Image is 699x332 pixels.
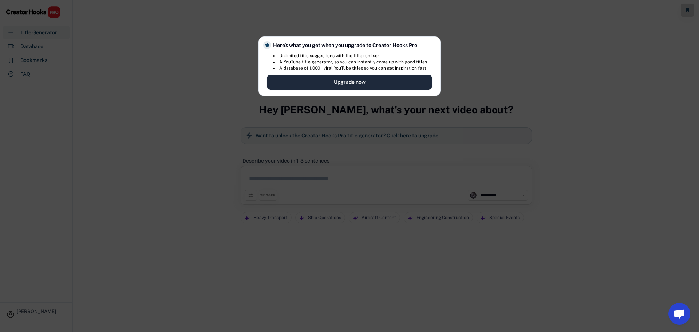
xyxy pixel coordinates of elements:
div: Here’s what you get when you upgrade to Creator Hooks Pro [273,42,432,49]
li: Unlimited title suggestions with the title remixer [273,53,427,59]
li: A database of 1,000+ viral YouTube titles so you can get inspiration fast [273,65,427,71]
a: Chat öffnen [668,303,690,325]
button: Upgrade now [267,75,432,90]
li: A YouTube title generator, so you can instantly come up with good titles [273,59,427,65]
